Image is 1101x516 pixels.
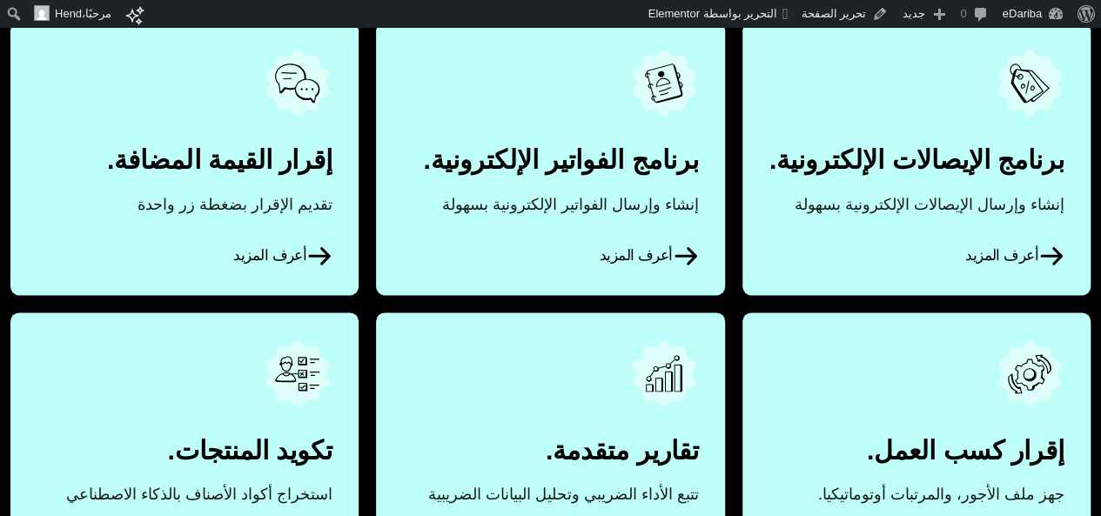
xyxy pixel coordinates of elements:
[965,243,1064,269] span: أعرف المزيد
[742,22,1091,294] a: أعرف المزيد
[648,7,777,20] span: التحرير بواسطة Elementor
[600,243,699,269] span: أعرف المزيد
[10,22,359,294] a: أعرف المزيد
[376,22,724,294] a: أعرف المزيد
[233,243,332,269] span: أعرف المزيد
